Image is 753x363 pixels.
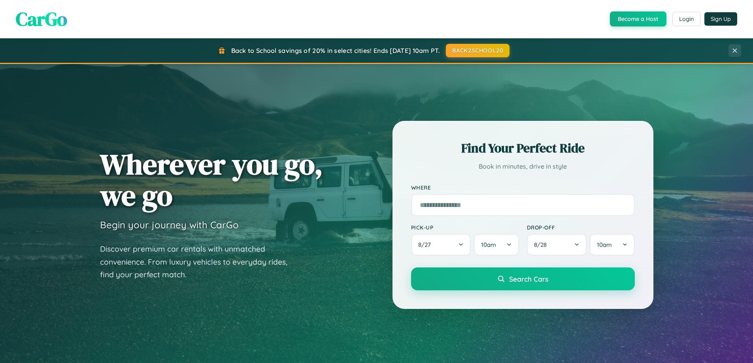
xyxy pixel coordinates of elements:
button: Login [672,12,700,26]
label: Drop-off [527,224,635,231]
button: Search Cars [411,267,635,290]
h1: Wherever you go, we go [100,149,323,211]
span: Search Cars [509,275,548,283]
p: Discover premium car rentals with unmatched convenience. From luxury vehicles to everyday rides, ... [100,243,298,281]
button: 8/28 [527,234,587,256]
span: CarGo [16,6,67,32]
h2: Find Your Perfect Ride [411,139,635,157]
button: Sign Up [704,12,737,26]
button: BACK2SCHOOL20 [446,44,510,57]
button: 10am [474,234,519,256]
label: Where [411,184,635,191]
span: 8 / 28 [534,241,551,248]
button: Become a Host [610,11,666,26]
span: 10am [481,241,496,248]
p: Book in minutes, drive in style [411,161,635,172]
button: 8/27 [411,234,471,256]
button: 10am [590,234,634,256]
span: 8 / 27 [418,241,435,248]
span: 10am [597,241,612,248]
h3: Begin your journey with CarGo [100,219,239,231]
label: Pick-up [411,224,519,231]
span: Back to School savings of 20% in select cities! Ends [DATE] 10am PT. [231,47,440,55]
